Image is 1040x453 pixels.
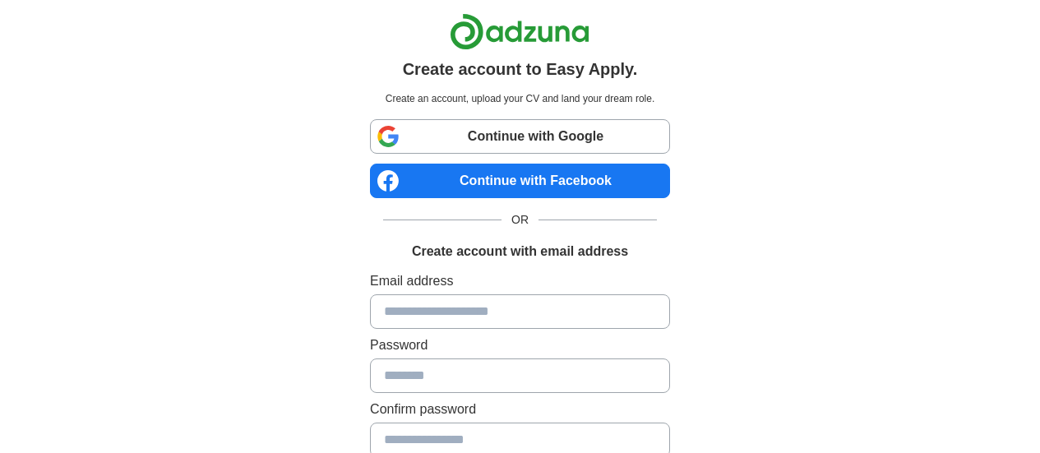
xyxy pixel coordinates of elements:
[370,400,670,419] label: Confirm password
[370,164,670,198] a: Continue with Facebook
[370,119,670,154] a: Continue with Google
[370,335,670,355] label: Password
[370,271,670,291] label: Email address
[412,242,628,261] h1: Create account with email address
[373,91,667,106] p: Create an account, upload your CV and land your dream role.
[403,57,638,81] h1: Create account to Easy Apply.
[502,211,538,229] span: OR
[450,13,589,50] img: Adzuna logo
